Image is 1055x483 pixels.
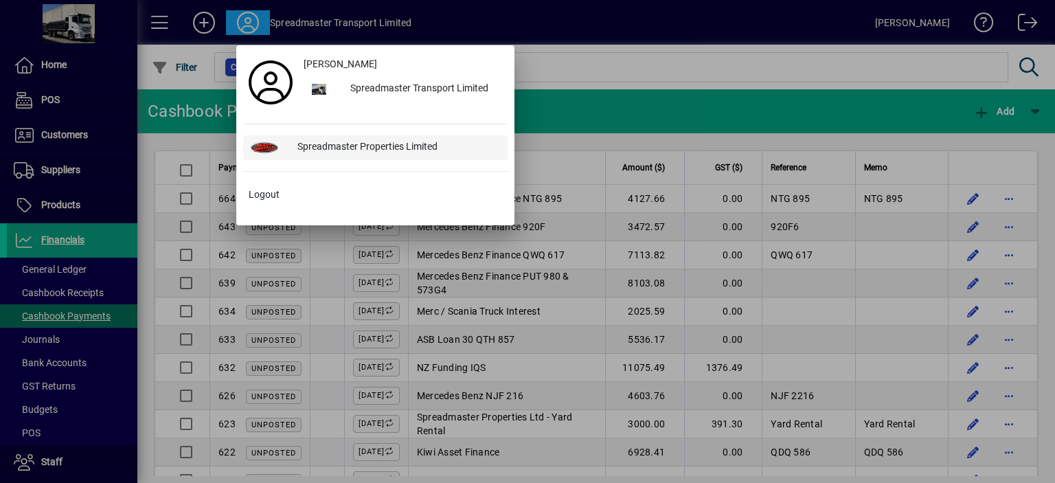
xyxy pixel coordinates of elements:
[304,57,377,71] span: [PERSON_NAME]
[339,77,508,102] div: Spreadmaster Transport Limited
[298,52,508,77] a: [PERSON_NAME]
[243,135,508,160] button: Spreadmaster Properties Limited
[243,183,508,207] button: Logout
[286,135,508,160] div: Spreadmaster Properties Limited
[249,188,280,202] span: Logout
[243,70,298,95] a: Profile
[298,77,508,102] button: Spreadmaster Transport Limited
